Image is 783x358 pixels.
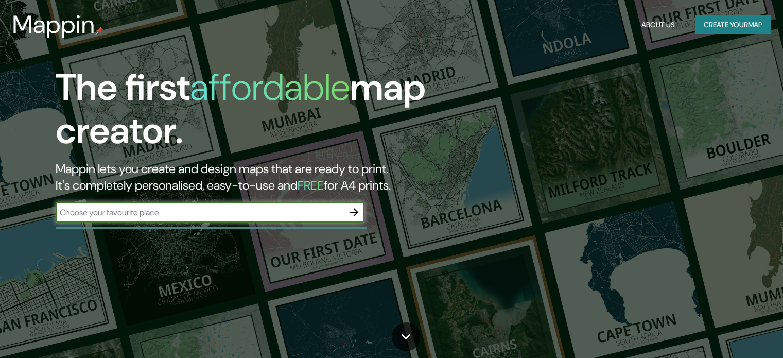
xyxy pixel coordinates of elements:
button: About Us [637,15,679,35]
h5: FREE [298,177,324,193]
h1: The first map creator. [56,66,447,161]
img: mappin-pin [95,27,103,35]
h1: affordable [190,63,350,111]
button: Create yourmap [695,15,771,35]
input: Choose your favourite place [56,207,344,218]
h2: Mappin lets you create and design maps that are ready to print. It's completely personalised, eas... [56,161,447,194]
h3: Mappin [12,10,95,39]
